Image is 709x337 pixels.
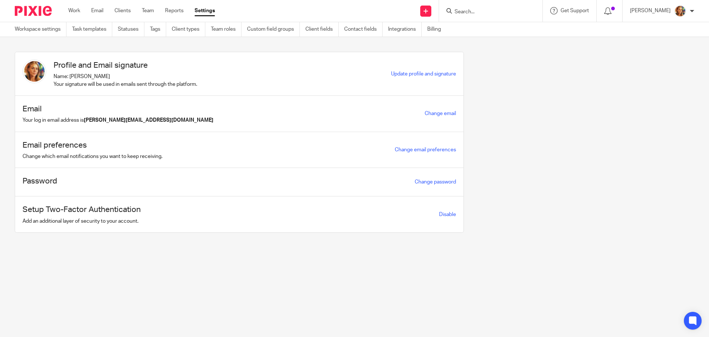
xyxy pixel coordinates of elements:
a: Contact fields [344,22,383,37]
h1: Setup Two-Factor Authentication [23,204,141,215]
a: Custom field groups [247,22,300,37]
a: Clients [114,7,131,14]
a: Team roles [211,22,242,37]
p: Change which email notifications you want to keep receiving. [23,153,162,160]
p: Add an additional layer of security to your account. [23,218,141,225]
a: Tags [150,22,166,37]
img: Avatar.png [23,60,46,83]
a: Work [68,7,80,14]
a: Team [142,7,154,14]
h1: Email [23,103,213,115]
a: Client fields [305,22,339,37]
a: Task templates [72,22,112,37]
a: Change email preferences [395,147,456,152]
input: Search [454,9,520,16]
a: Settings [195,7,215,14]
a: Change password [415,179,456,185]
a: Client types [172,22,205,37]
h1: Email preferences [23,139,162,151]
h1: Profile and Email signature [54,60,197,71]
span: Get Support [561,8,589,13]
a: Workspace settings [15,22,66,37]
a: Statuses [118,22,144,37]
p: [PERSON_NAME] [630,7,671,14]
a: Billing [427,22,446,37]
h1: Password [23,175,57,187]
a: Email [91,7,103,14]
p: Your log in email address is [23,117,213,124]
b: [PERSON_NAME][EMAIL_ADDRESS][DOMAIN_NAME] [84,118,213,123]
a: Disable [439,212,456,217]
p: Name: [PERSON_NAME] Your signature will be used in emails sent through the platform. [54,73,197,88]
a: Update profile and signature [391,71,456,77]
a: Change email [425,111,456,116]
a: Reports [165,7,184,14]
img: Avatar.png [674,5,686,17]
img: Pixie [15,6,52,16]
a: Integrations [388,22,422,37]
